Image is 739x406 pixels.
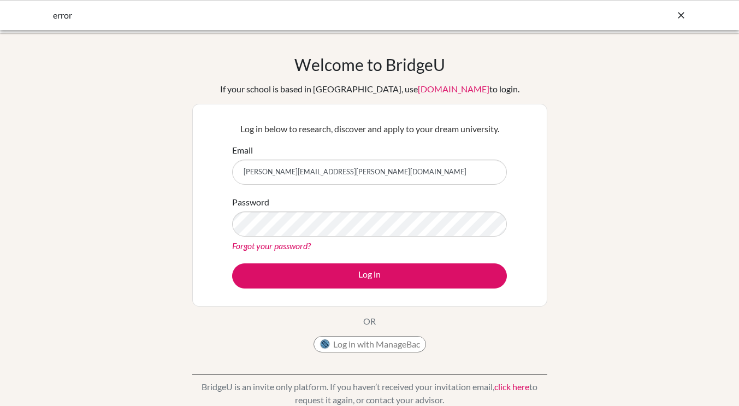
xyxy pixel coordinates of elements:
a: click here [494,381,529,392]
a: Forgot your password? [232,240,311,251]
div: If your school is based in [GEOGRAPHIC_DATA], use to login. [220,83,519,96]
a: [DOMAIN_NAME] [418,84,489,94]
p: Log in below to research, discover and apply to your dream university. [232,122,507,136]
div: error [53,9,523,22]
p: OR [363,315,376,328]
button: Log in [232,263,507,289]
button: Log in with ManageBac [314,336,426,352]
h1: Welcome to BridgeU [294,55,445,74]
label: Email [232,144,253,157]
label: Password [232,196,269,209]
